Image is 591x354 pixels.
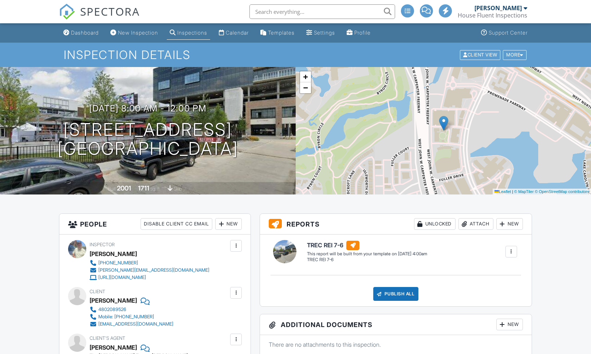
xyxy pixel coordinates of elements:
span: − [303,83,308,92]
div: [PERSON_NAME] [90,342,137,353]
div: Calendar [226,29,249,36]
a: [PERSON_NAME][EMAIL_ADDRESS][DOMAIN_NAME] [90,267,209,274]
a: Inspections [167,26,210,40]
a: Profile [344,26,374,40]
div: House Fluent Inspections [458,12,527,19]
a: SPECTORA [59,10,140,25]
a: [PHONE_NUMBER] [90,259,209,267]
h6: TREC REI 7-6 [307,241,427,250]
div: This report will be built from your template on [DATE] 4:00am [307,251,427,257]
a: Zoom in [300,71,311,82]
div: New [496,319,523,330]
div: 4802089526 [98,307,126,312]
div: Unlocked [414,218,456,230]
span: sq. ft. [150,186,161,192]
a: 4802089526 [90,306,173,313]
span: Client [90,289,105,294]
a: Zoom out [300,82,311,93]
div: Dashboard [71,29,99,36]
div: TREC REI 7-6 [307,257,427,263]
span: SPECTORA [80,4,140,19]
div: Inspections [177,29,207,36]
a: © OpenStreetMap contributors [535,189,589,194]
a: Mobile: [PHONE_NUMBER] [90,313,173,320]
div: Client View [460,50,500,60]
div: [PERSON_NAME][EMAIL_ADDRESS][DOMAIN_NAME] [98,267,209,273]
span: Built [108,186,116,192]
div: 1711 [138,184,149,192]
h1: Inspection Details [64,48,527,61]
span: Client's Agent [90,335,125,341]
h3: Reports [260,214,531,235]
a: Leaflet [495,189,511,194]
a: Dashboard [60,26,102,40]
p: There are no attachments to this inspection. [269,341,523,349]
div: Support Center [489,29,528,36]
div: New Inspection [118,29,158,36]
div: 2001 [117,184,131,192]
div: Settings [314,29,335,36]
a: Support Center [478,26,531,40]
h3: [DATE] 8:00 am - 12:00 pm [89,103,206,113]
div: Attach [458,218,493,230]
span: Slab [174,186,182,192]
a: [EMAIL_ADDRESS][DOMAIN_NAME] [90,320,173,328]
img: The Best Home Inspection Software - Spectora [59,4,75,20]
div: New [215,218,242,230]
img: Marker [439,116,448,131]
div: Templates [268,29,295,36]
div: [PHONE_NUMBER] [98,260,138,266]
a: Settings [303,26,338,40]
div: [PERSON_NAME] [90,295,137,306]
div: Disable Client CC Email [141,218,212,230]
h3: People [59,214,251,235]
a: © MapTiler [514,189,534,194]
div: New [496,218,523,230]
div: Profile [354,29,371,36]
span: | [512,189,513,194]
div: [PERSON_NAME] [90,248,137,259]
h1: [STREET_ADDRESS] [GEOGRAPHIC_DATA] [58,120,238,159]
div: More [503,50,527,60]
span: + [303,72,308,81]
h3: Additional Documents [260,314,531,335]
div: [URL][DOMAIN_NAME] [98,275,146,280]
div: [EMAIL_ADDRESS][DOMAIN_NAME] [98,321,173,327]
div: [PERSON_NAME] [474,4,522,12]
span: Inspector [90,242,115,247]
a: Templates [257,26,298,40]
a: Client View [459,52,502,57]
a: Calendar [216,26,252,40]
div: Mobile: [PHONE_NUMBER] [98,314,154,320]
a: [URL][DOMAIN_NAME] [90,274,209,281]
div: Publish All [373,287,419,301]
a: New Inspection [107,26,161,40]
input: Search everything... [249,4,395,19]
